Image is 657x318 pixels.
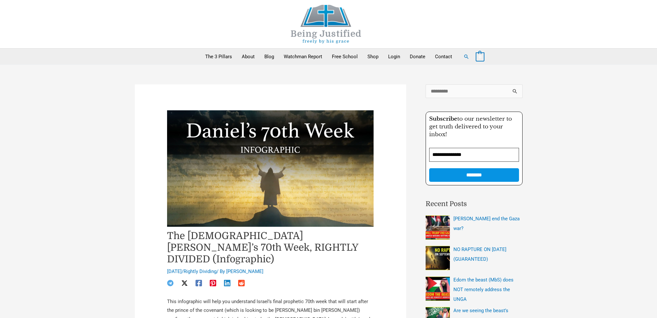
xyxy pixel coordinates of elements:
h2: Recent Posts [426,199,523,209]
h1: The [DEMOGRAPHIC_DATA][PERSON_NAME]’s 70th Week, RIGHTLY DIVIDED (Infographic) [167,230,374,265]
span: to our newsletter to get truth delivered to your inbox! [429,115,512,138]
a: Free School [327,49,363,65]
a: NO RAPTURE ON [DATE] (GUARANTEED) [453,247,506,262]
a: View Shopping Cart, empty [476,54,484,60]
a: The 3 Pillars [200,49,237,65]
a: Login [383,49,405,65]
a: Donate [405,49,430,65]
a: Rightly Dividing [184,269,217,274]
strong: Subscribe [429,115,457,122]
a: Search button [463,54,469,60]
a: Watchman Report [279,49,327,65]
a: Pinterest [210,280,216,286]
a: Blog [260,49,279,65]
nav: Primary Site Navigation [200,49,457,65]
a: About [237,49,260,65]
a: Linkedin [224,280,230,286]
input: Email Address * [429,148,519,162]
a: Contact [430,49,457,65]
a: Shop [363,49,383,65]
a: Telegram [167,280,174,286]
a: Edom the beast (MbS) does NOT remotely address the UNGA [453,277,514,302]
a: Twitter / X [181,280,188,286]
a: [PERSON_NAME] end the Gaza war? [453,216,520,231]
span: 0 [479,54,481,59]
a: [PERSON_NAME] [226,269,263,274]
img: Being Justified [278,5,375,43]
span: [DATE] [167,269,182,274]
div: / / By [167,268,374,275]
a: Facebook [196,280,202,286]
a: Reddit [238,280,245,286]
